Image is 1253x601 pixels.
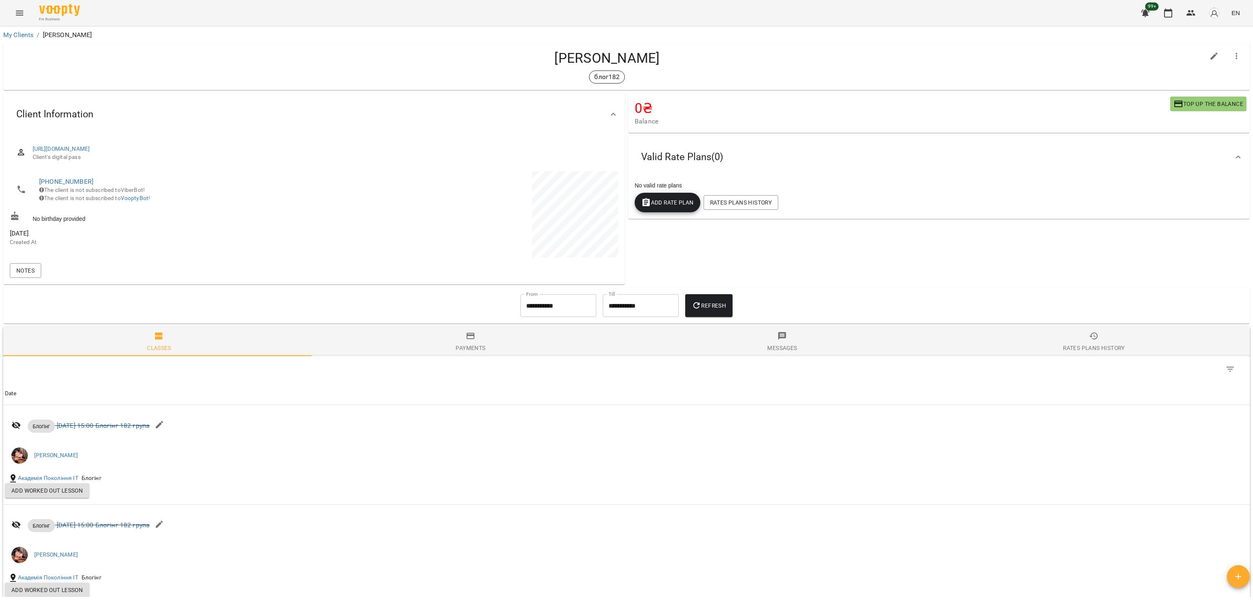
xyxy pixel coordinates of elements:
p: [PERSON_NAME] [43,30,92,40]
a: [PERSON_NAME] [34,551,78,559]
p: блог182 [594,72,620,82]
span: Client's digital pass [33,153,612,161]
span: EN [1231,9,1240,17]
span: The client is not subscribed to ! [39,195,150,201]
span: Add worked out lesson [11,486,83,495]
div: Classes [147,343,171,353]
span: Client Information [16,108,93,121]
button: Notes [10,263,41,278]
div: Valid Rate Plans(0) [628,136,1250,178]
h4: [PERSON_NAME] [10,50,1204,66]
span: 99+ [1145,2,1159,11]
a: [PERSON_NAME] [34,451,78,460]
button: Top up the balance [1170,97,1246,111]
a: [URL][DOMAIN_NAME] [33,145,90,152]
div: No birthday provided [8,209,314,225]
button: Add worked out lesson [5,483,89,498]
span: [DATE] [10,229,312,238]
span: Add Rate plan [641,198,694,207]
button: Menu [10,3,29,23]
button: Rates Plans History [704,195,778,210]
a: VooptyBot [121,195,148,201]
div: Rates Plans History [1063,343,1125,353]
a: Академія Покоління ІТ [18,574,78,582]
img: Voopty Logo [39,4,80,16]
nav: breadcrumb [3,30,1250,40]
div: Sort [5,389,17,398]
span: Блогінг [28,423,55,430]
button: Filter [1220,359,1240,379]
div: Payments [456,343,485,353]
button: Add worked out lesson [5,583,89,597]
a: Академія Покоління ІТ [18,474,78,482]
a: My Clients [3,31,33,39]
img: avatar_s.png [1209,7,1220,19]
span: Top up the balance [1173,99,1243,109]
div: Table Toolbar [3,356,1250,382]
div: Блогінг [80,572,103,583]
button: Add Rate plan [635,193,700,212]
a: [DATE] 15:00 Блогінг 182 група [57,422,150,429]
button: EN [1228,5,1243,20]
img: 2a048b25d2e557de8b1a299ceab23d88.jpg [11,447,28,464]
div: Client Information [3,93,625,135]
div: Блогінг [80,473,103,484]
div: Messages [767,343,797,353]
span: Rates Plans History [710,198,772,207]
a: [PHONE_NUMBER] [39,178,93,185]
div: Date [5,389,17,398]
span: Balance [635,117,1170,126]
span: Date [5,389,1248,398]
span: Valid Rate Plans ( 0 ) [641,151,723,163]
li: / [37,30,39,40]
p: Created At [10,238,312,247]
span: Add worked out lesson [11,585,83,595]
span: Refresh [692,301,726,310]
h4: 0 ₴ [635,100,1170,117]
span: Notes [16,266,35,275]
img: 2a048b25d2e557de8b1a299ceab23d88.jpg [11,547,28,563]
span: For Business [39,17,80,22]
div: No valid rate plans [633,180,1245,191]
span: Блогінг [28,522,55,530]
button: Refresh [685,294,733,317]
span: The client is not subscribed to ViberBot! [39,187,145,193]
div: блог182 [589,70,625,84]
a: [DATE] 15:00 Блогінг 182 група [57,522,150,529]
